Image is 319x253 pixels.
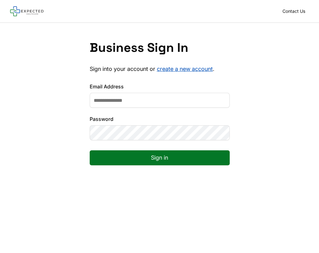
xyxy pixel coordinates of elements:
p: Sign into your account or . [90,65,230,73]
button: Sign in [90,150,230,165]
h1: Business Sign In [90,40,230,55]
label: Email Address [90,83,230,90]
a: create a new account [157,66,213,72]
label: Password [90,115,230,123]
a: Contact Us [279,7,309,16]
